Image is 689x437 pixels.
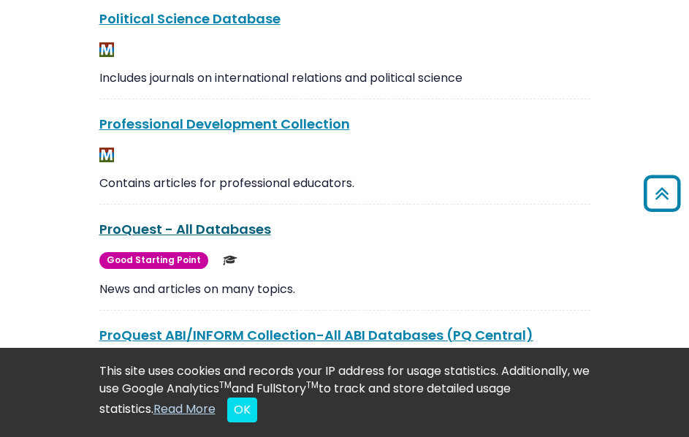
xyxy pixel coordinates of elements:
a: Political Science Database [99,9,281,28]
a: ProQuest - All Databases [99,220,271,238]
a: Professional Development Collection [99,115,350,133]
p: Includes journals on international relations and political science [99,69,590,87]
p: News and articles on many topics. [99,281,590,298]
a: ProQuest ABI/INFORM Collection-All ABI Databases (PQ Central) [99,326,533,344]
div: This site uses cookies and records your IP address for usage statistics. Additionally, we use Goo... [99,362,590,422]
img: MeL (Michigan electronic Library) [99,42,114,57]
button: Close [227,398,257,422]
sup: TM [219,379,232,391]
img: MeL (Michigan electronic Library) [99,148,114,162]
p: Contains articles for professional educators. [99,175,590,192]
a: Back to Top [639,182,685,206]
span: Good Starting Point [99,252,208,269]
img: Scholarly or Peer Reviewed [223,253,237,267]
sup: TM [306,379,319,391]
a: Read More [153,400,216,417]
